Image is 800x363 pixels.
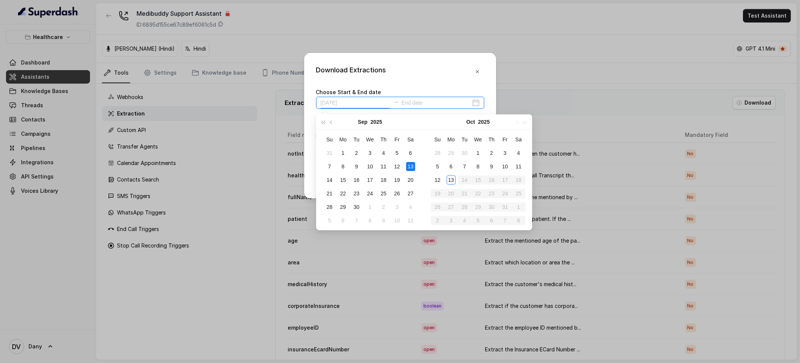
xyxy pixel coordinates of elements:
[404,214,417,227] td: 2025-10-11
[390,187,404,200] td: 2025-09-26
[501,162,510,171] div: 10
[512,133,525,146] th: Sa
[431,146,444,160] td: 2025-09-28
[336,214,350,227] td: 2025-10-06
[350,214,363,227] td: 2025-10-07
[350,133,363,146] th: Tu
[363,133,377,146] th: We
[339,189,348,198] div: 22
[404,187,417,200] td: 2025-09-27
[406,202,415,211] div: 4
[350,173,363,187] td: 2025-09-16
[390,173,404,187] td: 2025-09-19
[433,148,442,157] div: 28
[352,216,361,225] div: 7
[487,162,496,171] div: 9
[363,187,377,200] td: 2025-09-24
[350,146,363,160] td: 2025-09-02
[379,148,388,157] div: 4
[325,162,334,171] div: 7
[379,162,388,171] div: 11
[377,187,390,200] td: 2025-09-25
[325,216,334,225] div: 5
[393,189,402,198] div: 26
[501,148,510,157] div: 3
[363,146,377,160] td: 2025-09-03
[350,160,363,173] td: 2025-09-09
[390,200,404,214] td: 2025-10-03
[339,175,348,184] div: 15
[406,216,415,225] div: 11
[471,160,485,173] td: 2025-10-08
[393,216,402,225] div: 10
[323,187,336,200] td: 2025-09-21
[350,200,363,214] td: 2025-09-30
[460,162,469,171] div: 7
[498,146,512,160] td: 2025-10-03
[393,175,402,184] div: 19
[406,175,415,184] div: 20
[498,133,512,146] th: Fr
[447,148,456,157] div: 29
[377,146,390,160] td: 2025-09-04
[393,162,402,171] div: 12
[485,160,498,173] td: 2025-10-09
[393,99,399,105] span: swap-right
[512,146,525,160] td: 2025-10-04
[390,146,404,160] td: 2025-09-05
[487,148,496,157] div: 2
[352,148,361,157] div: 2
[363,200,377,214] td: 2025-10-01
[444,160,458,173] td: 2025-10-06
[366,175,375,184] div: 17
[377,173,390,187] td: 2025-09-18
[323,146,336,160] td: 2025-08-31
[336,160,350,173] td: 2025-09-08
[379,202,388,211] div: 2
[379,189,388,198] div: 25
[366,216,375,225] div: 8
[478,114,490,129] button: 2025
[431,133,444,146] th: Su
[458,160,471,173] td: 2025-10-07
[444,146,458,160] td: 2025-09-29
[390,160,404,173] td: 2025-09-12
[366,162,375,171] div: 10
[393,202,402,211] div: 3
[323,133,336,146] th: Su
[339,216,348,225] div: 6
[390,133,404,146] th: Fr
[406,148,415,157] div: 6
[471,146,485,160] td: 2025-10-01
[447,175,456,184] div: 13
[458,133,471,146] th: Tu
[352,189,361,198] div: 23
[471,133,485,146] th: We
[350,187,363,200] td: 2025-09-23
[485,146,498,160] td: 2025-10-02
[321,99,390,107] input: Start date
[393,99,399,105] span: to
[474,148,483,157] div: 1
[474,162,483,171] div: 8
[404,200,417,214] td: 2025-10-04
[404,146,417,160] td: 2025-09-06
[514,148,523,157] div: 4
[379,175,388,184] div: 18
[316,89,381,95] label: Choose Start & End date
[323,173,336,187] td: 2025-09-14
[366,189,375,198] div: 24
[325,189,334,198] div: 21
[336,133,350,146] th: Mo
[404,133,417,146] th: Sa
[336,187,350,200] td: 2025-09-22
[444,133,458,146] th: Mo
[377,160,390,173] td: 2025-09-11
[339,202,348,211] div: 29
[325,175,334,184] div: 14
[339,162,348,171] div: 8
[377,214,390,227] td: 2025-10-09
[431,160,444,173] td: 2025-10-05
[323,214,336,227] td: 2025-10-05
[514,162,523,171] div: 11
